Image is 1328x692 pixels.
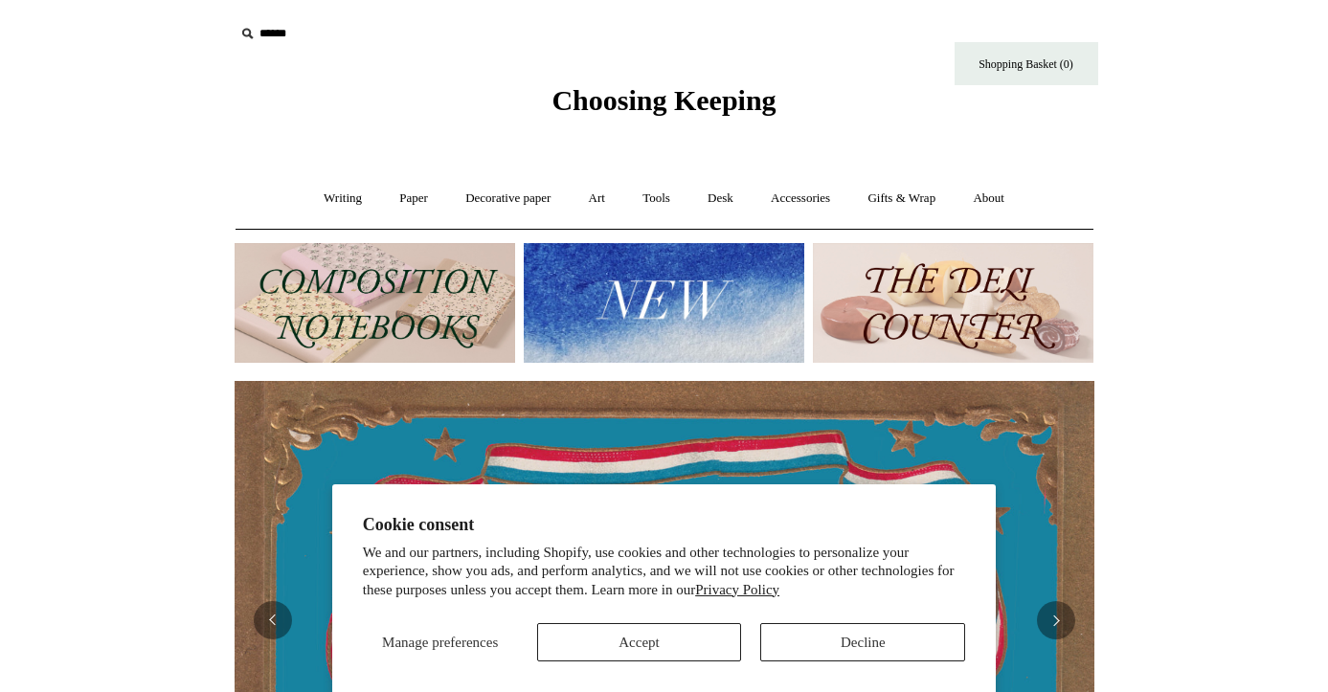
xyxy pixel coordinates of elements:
a: Choosing Keeping [551,100,776,113]
a: Art [572,173,622,224]
button: Decline [760,623,965,661]
a: Decorative paper [448,173,568,224]
img: The Deli Counter [813,243,1093,363]
a: Writing [306,173,379,224]
a: About [956,173,1022,224]
button: Accept [537,623,742,661]
button: Next [1037,601,1075,639]
a: Accessories [754,173,847,224]
a: Privacy Policy [695,582,779,597]
h2: Cookie consent [363,515,966,535]
button: Previous [254,601,292,639]
a: Paper [382,173,445,224]
span: Manage preferences [382,635,498,650]
a: Shopping Basket (0) [955,42,1098,85]
p: We and our partners, including Shopify, use cookies and other technologies to personalize your ex... [363,544,966,600]
a: Desk [690,173,751,224]
a: Gifts & Wrap [850,173,953,224]
button: Manage preferences [363,623,518,661]
img: New.jpg__PID:f73bdf93-380a-4a35-bcfe-7823039498e1 [524,243,804,363]
span: Choosing Keeping [551,84,776,116]
img: 202302 Composition ledgers.jpg__PID:69722ee6-fa44-49dd-a067-31375e5d54ec [235,243,515,363]
a: Tools [625,173,687,224]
